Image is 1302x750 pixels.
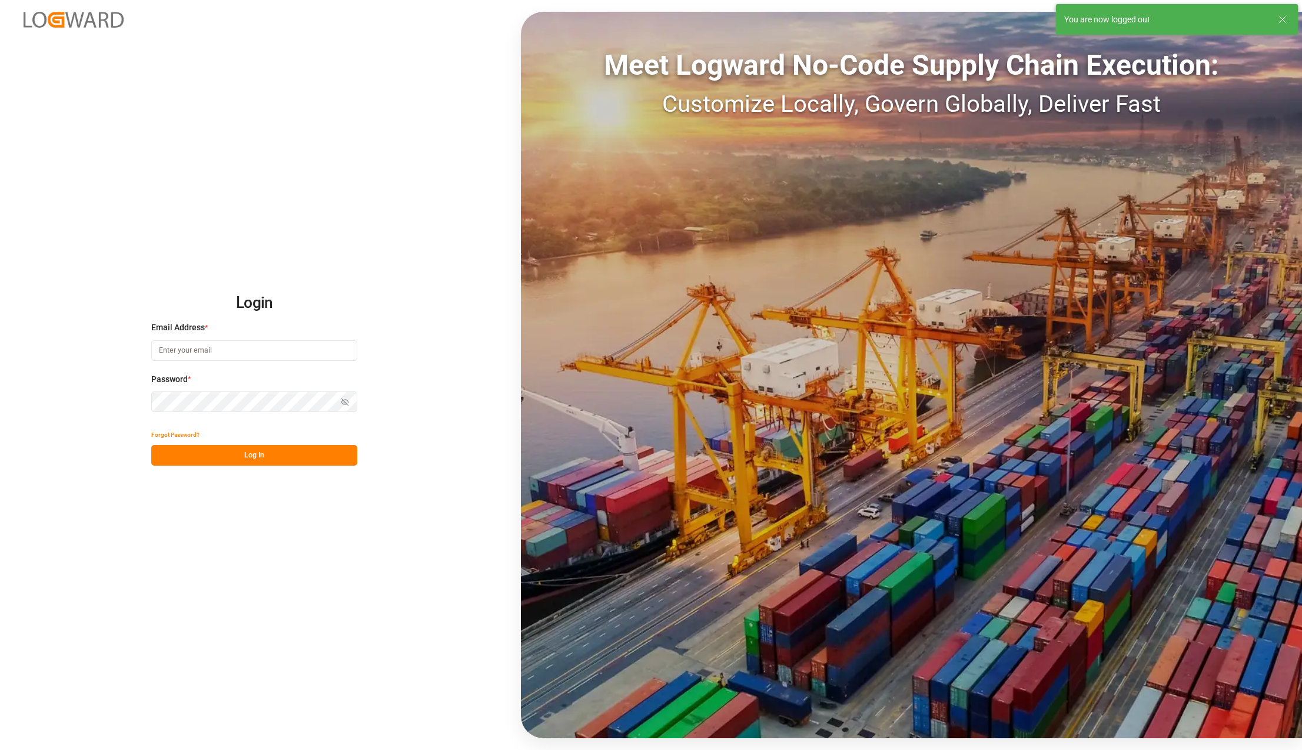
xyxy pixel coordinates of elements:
[151,424,200,445] button: Forgot Password?
[521,87,1302,122] div: Customize Locally, Govern Globally, Deliver Fast
[521,44,1302,87] div: Meet Logward No-Code Supply Chain Execution:
[24,12,124,28] img: Logward_new_orange.png
[151,445,357,466] button: Log In
[151,373,188,386] span: Password
[1064,14,1267,26] div: You are now logged out
[151,284,357,322] h2: Login
[151,340,357,361] input: Enter your email
[151,321,205,334] span: Email Address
